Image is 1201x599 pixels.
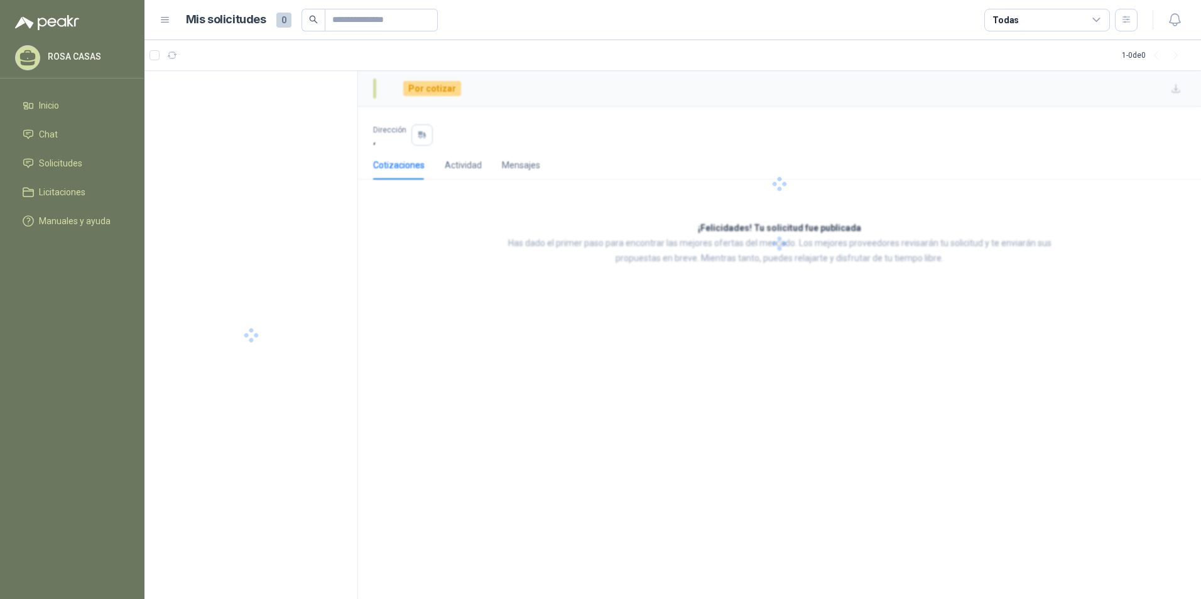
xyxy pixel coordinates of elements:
[15,94,129,117] a: Inicio
[309,15,318,24] span: search
[39,185,85,199] span: Licitaciones
[15,15,79,30] img: Logo peakr
[15,209,129,233] a: Manuales y ayuda
[992,13,1019,27] div: Todas
[186,11,266,29] h1: Mis solicitudes
[39,214,111,228] span: Manuales y ayuda
[39,99,59,112] span: Inicio
[1122,45,1186,65] div: 1 - 0 de 0
[39,156,82,170] span: Solicitudes
[15,180,129,204] a: Licitaciones
[48,52,126,61] p: ROSA CASAS
[276,13,291,28] span: 0
[15,151,129,175] a: Solicitudes
[39,127,58,141] span: Chat
[15,122,129,146] a: Chat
